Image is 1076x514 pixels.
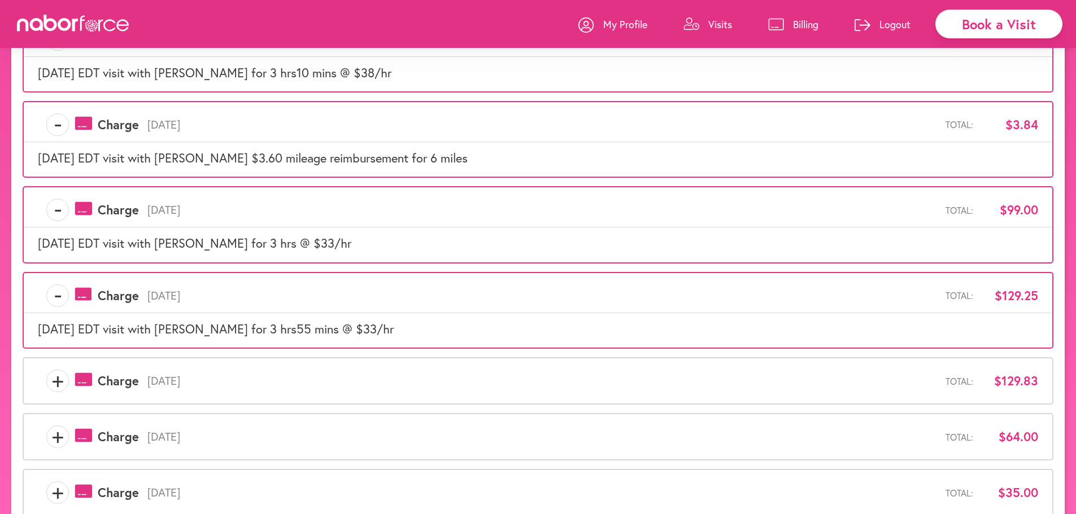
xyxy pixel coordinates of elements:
[793,17,818,31] p: Billing
[139,203,946,217] span: [DATE]
[935,10,1062,38] div: Book a Visit
[982,117,1038,132] span: $3.84
[982,429,1038,444] span: $64.00
[98,203,139,217] span: Charge
[578,7,647,41] a: My Profile
[47,199,68,221] span: -
[139,289,946,302] span: [DATE]
[139,430,946,443] span: [DATE]
[946,205,973,216] span: Total:
[47,370,68,392] span: +
[879,17,911,31] p: Logout
[139,118,946,131] span: [DATE]
[47,113,68,136] span: -
[683,7,732,41] a: Visits
[708,17,732,31] p: Visits
[946,487,973,498] span: Total:
[38,64,391,81] span: [DATE] EDT visit with [PERSON_NAME] for 3 hrs10 mins @ $38/hr
[98,429,139,444] span: Charge
[139,374,946,388] span: [DATE]
[603,17,647,31] p: My Profile
[982,288,1038,303] span: $129.25
[47,425,68,448] span: +
[38,320,394,337] span: [DATE] EDT visit with [PERSON_NAME] for 3 hrs55 mins @ $33/hr
[855,7,911,41] a: Logout
[98,288,139,303] span: Charge
[946,290,973,301] span: Total:
[982,485,1038,500] span: $35.00
[98,485,139,500] span: Charge
[47,284,68,307] span: -
[139,486,946,499] span: [DATE]
[47,28,68,51] span: -
[982,203,1038,217] span: $99.00
[982,374,1038,388] span: $129.83
[768,7,818,41] a: Billing
[98,117,139,132] span: Charge
[47,481,68,504] span: +
[38,235,351,251] span: [DATE] EDT visit with [PERSON_NAME] for 3 hrs @ $33/hr
[98,374,139,388] span: Charge
[38,150,468,166] span: [DATE] EDT visit with [PERSON_NAME] $3.60 mileage reimbursement for 6 miles
[946,432,973,442] span: Total:
[946,376,973,386] span: Total:
[946,119,973,130] span: Total:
